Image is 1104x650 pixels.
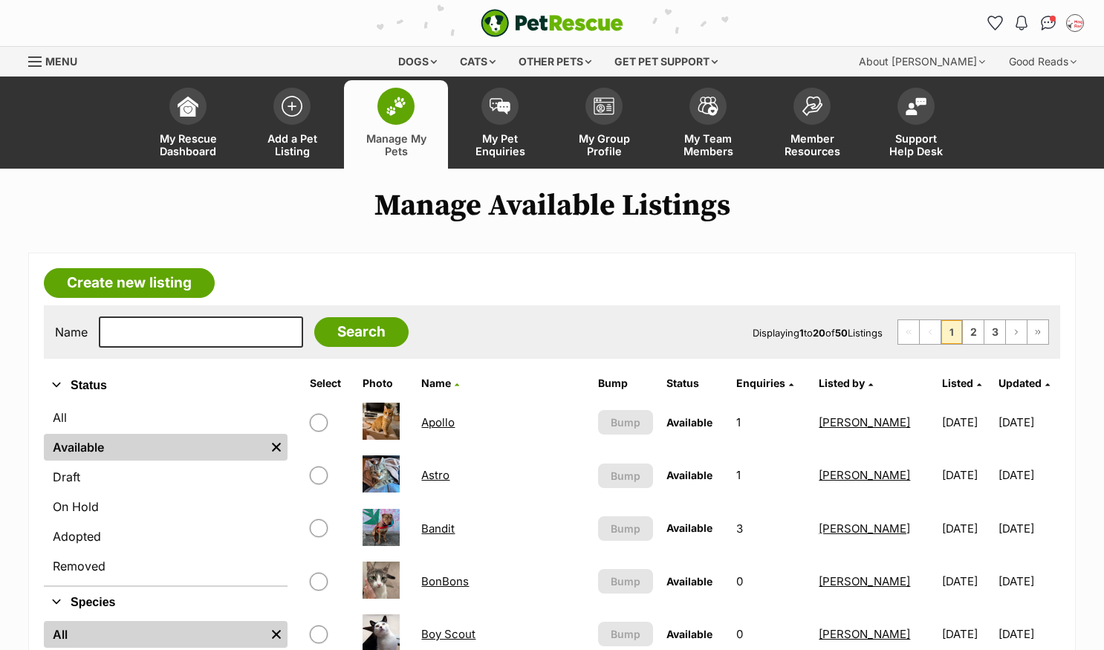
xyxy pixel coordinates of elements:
a: [PERSON_NAME] [819,574,910,588]
a: Next page [1006,320,1027,344]
a: My Group Profile [552,80,656,169]
span: Page 1 [941,320,962,344]
a: [PERSON_NAME] [819,415,910,429]
a: Apollo [421,415,455,429]
a: Available [44,434,265,461]
a: Boy Scout [421,627,475,641]
a: Remove filter [265,621,288,648]
a: Manage My Pets [344,80,448,169]
img: dashboard-icon-eb2f2d2d3e046f16d808141f083e7271f6b2e854fb5c12c21221c1fb7104beca.svg [178,96,198,117]
span: Menu [45,55,77,68]
img: member-resources-icon-8e73f808a243e03378d46382f2149f9095a855e16c252ad45f914b54edf8863c.svg [802,96,822,116]
span: Bump [611,415,640,430]
th: Photo [357,371,415,395]
span: My Pet Enquiries [467,132,533,157]
a: [PERSON_NAME] [819,627,910,641]
a: Enquiries [736,377,793,389]
a: Page 3 [984,320,1005,344]
a: Remove filter [265,434,288,461]
button: My account [1063,11,1087,35]
th: Bump [592,371,659,395]
a: Support Help Desk [864,80,968,169]
td: [DATE] [936,556,996,607]
div: Cats [449,47,506,77]
a: My Rescue Dashboard [136,80,240,169]
td: [DATE] [936,397,996,448]
span: Add a Pet Listing [259,132,325,157]
div: Other pets [508,47,602,77]
td: 1 [730,449,812,501]
a: [PERSON_NAME] [819,468,910,482]
a: Listed by [819,377,873,389]
strong: 50 [835,327,848,339]
label: Name [55,325,88,339]
span: Available [666,521,712,534]
td: 1 [730,397,812,448]
div: About [PERSON_NAME] [848,47,996,77]
strong: 1 [799,327,804,339]
ul: Account quick links [983,11,1087,35]
img: pet-enquiries-icon-7e3ad2cf08bfb03b45e93fb7055b45f3efa6380592205ae92323e6603595dc1f.svg [490,98,510,114]
img: team-members-icon-5396bd8760b3fe7c0b43da4ab00e1e3bb1a5d9ba89233759b79545d2d3fc5d0d.svg [698,97,718,116]
a: Menu [28,47,88,74]
span: Updated [999,377,1042,389]
td: [DATE] [999,556,1059,607]
td: [DATE] [999,449,1059,501]
td: [DATE] [999,397,1059,448]
span: My Group Profile [571,132,637,157]
a: Name [421,377,459,389]
span: Support Help Desk [883,132,949,157]
div: Status [44,401,288,585]
button: Status [44,376,288,395]
td: 0 [730,556,812,607]
a: Create new listing [44,268,215,298]
span: Name [421,377,451,389]
a: Updated [999,377,1050,389]
th: Select [304,371,354,395]
a: My Pet Enquiries [448,80,552,169]
span: Previous page [920,320,941,344]
span: Available [666,469,712,481]
a: All [44,621,265,648]
img: notifications-46538b983faf8c2785f20acdc204bb7945ddae34d4c08c2a6579f10ce5e182be.svg [1016,16,1027,30]
a: On Hold [44,493,288,520]
td: [DATE] [936,503,996,554]
span: My Team Members [675,132,741,157]
span: Listed [942,377,973,389]
a: My Team Members [656,80,760,169]
a: Draft [44,464,288,490]
button: Bump [598,569,653,594]
a: All [44,404,288,431]
span: translation missing: en.admin.listings.index.attributes.enquiries [736,377,785,389]
a: Favourites [983,11,1007,35]
a: Conversations [1036,11,1060,35]
td: [DATE] [936,449,996,501]
a: Bandit [421,521,455,536]
a: [PERSON_NAME] [819,521,910,536]
button: Species [44,593,288,612]
img: Laura Chao profile pic [1068,16,1082,30]
img: add-pet-listing-icon-0afa8454b4691262ce3f59096e99ab1cd57d4a30225e0717b998d2c9b9846f56.svg [282,96,302,117]
span: Listed by [819,377,865,389]
span: Available [666,416,712,429]
span: First page [898,320,919,344]
span: Bump [611,626,640,642]
img: group-profile-icon-3fa3cf56718a62981997c0bc7e787c4b2cf8bcc04b72c1350f741eb67cf2f40e.svg [594,97,614,115]
a: PetRescue [481,9,623,37]
input: Search [314,317,409,347]
button: Bump [598,622,653,646]
div: Get pet support [604,47,728,77]
span: Displaying to of Listings [753,327,883,339]
div: Dogs [388,47,447,77]
a: Removed [44,553,288,579]
span: Bump [611,573,640,589]
a: BonBons [421,574,469,588]
th: Status [660,371,729,395]
a: Page 2 [963,320,984,344]
span: Available [666,575,712,588]
div: Good Reads [999,47,1087,77]
a: Astro [421,468,449,482]
img: chat-41dd97257d64d25036548639549fe6c8038ab92f7586957e7f3b1b290dea8141.svg [1041,16,1056,30]
span: Manage My Pets [363,132,429,157]
img: manage-my-pets-icon-02211641906a0b7f246fdf0571729dbe1e7629f14944591b6c1af311fb30b64b.svg [386,97,406,116]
